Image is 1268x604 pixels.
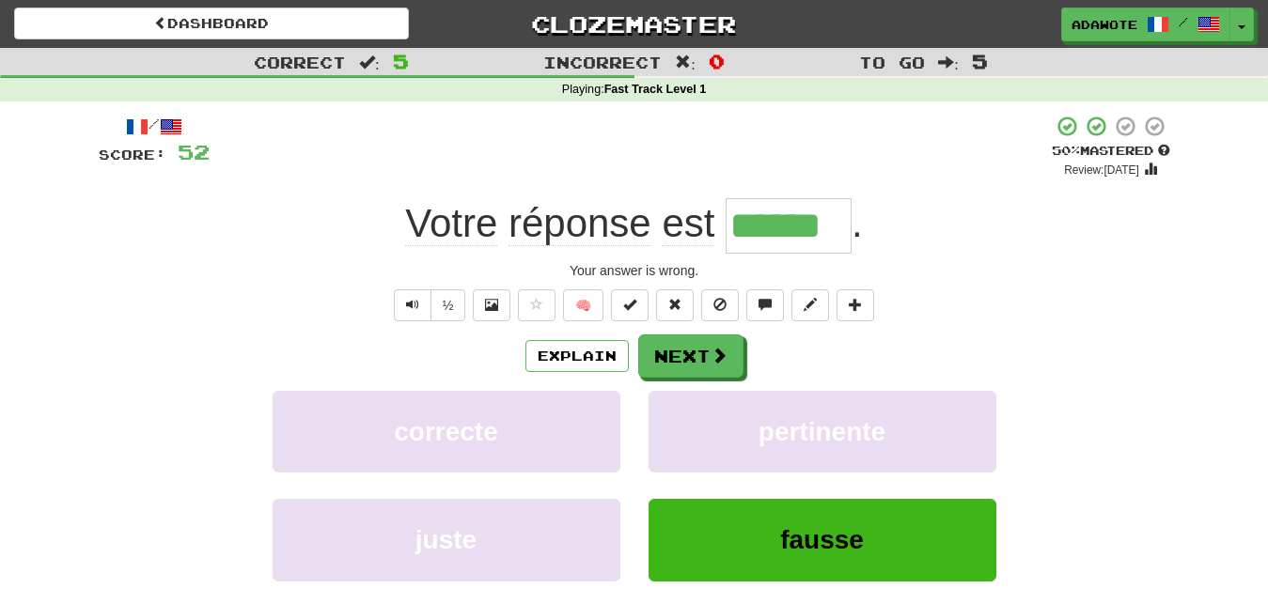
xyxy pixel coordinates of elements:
[178,140,210,163] span: 52
[1052,143,1080,158] span: 50 %
[972,50,988,72] span: 5
[254,53,346,71] span: Correct
[662,201,714,246] span: est
[99,261,1170,280] div: Your answer is wrong.
[759,417,885,446] span: pertinente
[780,525,864,554] span: fausse
[1052,143,1170,160] div: Mastered
[405,201,497,246] span: Votre
[656,289,694,321] button: Reset to 0% Mastered (alt+r)
[415,525,477,554] span: juste
[393,50,409,72] span: 5
[709,50,725,72] span: 0
[852,201,863,245] span: .
[938,54,959,70] span: :
[390,289,466,321] div: Text-to-speech controls
[611,289,649,321] button: Set this sentence to 100% Mastered (alt+m)
[99,115,210,138] div: /
[675,54,696,70] span: :
[701,289,739,321] button: Ignore sentence (alt+i)
[638,334,744,378] button: Next
[430,289,466,321] button: ½
[273,499,620,581] button: juste
[859,53,925,71] span: To go
[394,417,498,446] span: correcte
[649,391,996,472] button: pertinente
[1072,16,1137,33] span: Adawote
[1179,15,1188,28] span: /
[746,289,784,321] button: Discuss sentence (alt+u)
[14,8,409,39] a: Dashboard
[649,499,996,581] button: fausse
[359,54,380,70] span: :
[437,8,832,40] a: Clozemaster
[543,53,662,71] span: Incorrect
[1064,163,1139,177] small: Review: [DATE]
[837,289,874,321] button: Add to collection (alt+a)
[604,83,707,96] strong: Fast Track Level 1
[1061,8,1230,41] a: Adawote /
[99,147,166,163] span: Score:
[563,289,603,321] button: 🧠
[273,391,620,472] button: correcte
[525,340,629,372] button: Explain
[518,289,556,321] button: Favorite sentence (alt+f)
[791,289,829,321] button: Edit sentence (alt+d)
[509,201,651,246] span: réponse
[394,289,431,321] button: Play sentence audio (ctl+space)
[473,289,510,321] button: Show image (alt+x)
